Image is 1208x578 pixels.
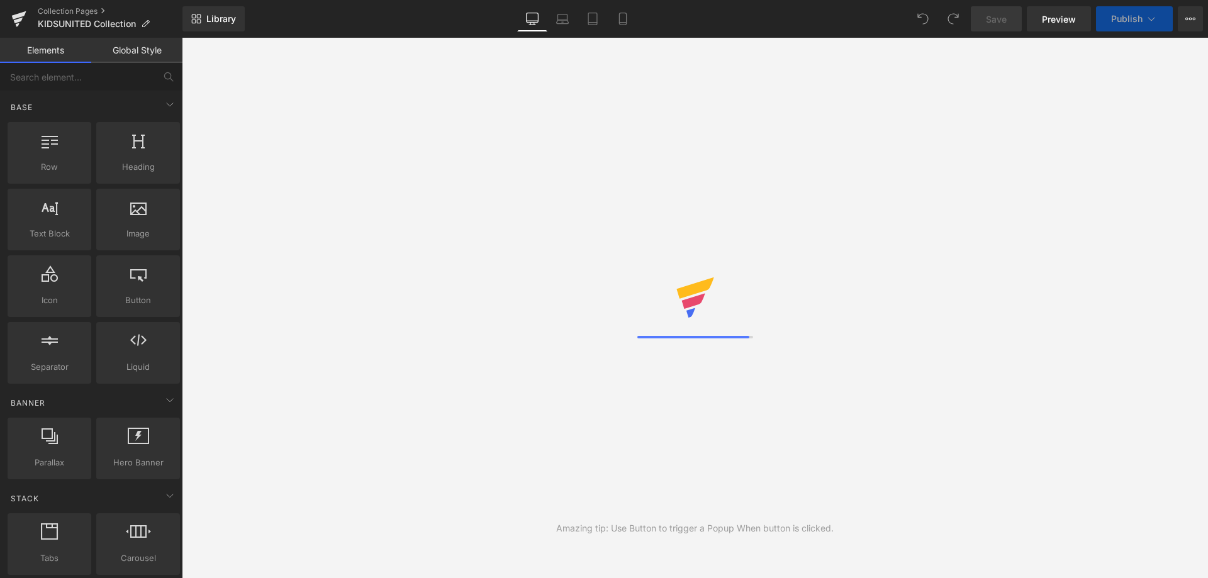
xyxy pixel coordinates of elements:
span: Separator [11,360,87,374]
div: Amazing tip: Use Button to trigger a Popup When button is clicked. [556,521,834,535]
span: Parallax [11,456,87,469]
span: Base [9,101,34,113]
span: Heading [100,160,176,174]
a: Desktop [517,6,547,31]
span: Carousel [100,552,176,565]
a: Mobile [608,6,638,31]
button: Undo [910,6,936,31]
a: Global Style [91,38,182,63]
a: New Library [182,6,245,31]
a: Laptop [547,6,578,31]
a: Preview [1027,6,1091,31]
span: Banner [9,397,47,409]
span: Save [986,13,1007,26]
span: Row [11,160,87,174]
button: More [1178,6,1203,31]
span: Button [100,294,176,307]
span: Tabs [11,552,87,565]
span: Icon [11,294,87,307]
button: Redo [941,6,966,31]
span: Stack [9,492,40,504]
span: Publish [1111,14,1143,24]
a: Collection Pages [38,6,182,16]
span: Hero Banner [100,456,176,469]
span: Preview [1042,13,1076,26]
span: KIDSUNITED Collection [38,19,136,29]
span: Library [206,13,236,25]
span: Liquid [100,360,176,374]
a: Tablet [578,6,608,31]
span: Text Block [11,227,87,240]
button: Publish [1096,6,1173,31]
span: Image [100,227,176,240]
